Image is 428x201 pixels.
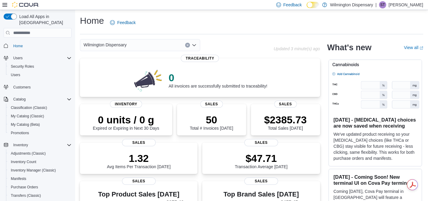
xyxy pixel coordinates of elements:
[6,175,74,183] button: Manifests
[380,1,385,8] span: ST
[8,121,42,128] a: My Catalog (Beta)
[1,54,74,62] button: Users
[11,54,72,62] span: Users
[93,114,159,131] div: Expired or Expiring in Next 30 Days
[110,100,142,108] span: Inventory
[122,139,156,146] span: Sales
[8,158,39,165] a: Inventory Count
[122,178,156,185] span: Sales
[11,168,56,173] span: Inventory Manager (Classic)
[13,56,23,60] span: Users
[6,183,74,191] button: Purchase Orders
[307,2,319,8] input: Dark Mode
[8,104,50,111] a: Classification (Classic)
[6,120,74,129] button: My Catalog (Beta)
[1,141,74,149] button: Inventory
[8,175,29,182] a: Manifests
[13,97,26,102] span: Catalog
[11,151,46,156] span: Adjustments (Classic)
[11,141,72,149] span: Inventory
[169,72,267,84] p: 0
[200,100,223,108] span: Sales
[6,71,74,79] button: Users
[6,62,74,71] button: Security Roles
[330,1,373,8] p: Wilmington Dispensary
[8,129,32,137] a: Promotions
[8,184,72,191] span: Purchase Orders
[224,191,299,198] h3: Top Brand Sales [DATE]
[11,84,33,91] a: Customers
[8,150,48,157] a: Adjustments (Classic)
[8,150,72,157] span: Adjustments (Classic)
[11,54,25,62] button: Users
[244,178,278,185] span: Sales
[6,191,74,200] button: Transfers (Classic)
[264,114,307,131] div: Total Sales [DATE]
[11,73,20,77] span: Users
[420,46,423,50] svg: External link
[8,113,72,120] span: My Catalog (Classic)
[12,2,39,8] img: Cova
[6,158,74,166] button: Inventory Count
[8,192,72,199] span: Transfers (Classic)
[11,131,29,135] span: Promotions
[389,1,423,8] p: [PERSON_NAME]
[80,15,104,27] h1: Home
[6,166,74,175] button: Inventory Manager (Classic)
[13,85,31,90] span: Customers
[8,71,72,79] span: Users
[375,1,377,8] p: |
[8,63,72,70] span: Security Roles
[8,192,43,199] a: Transfers (Classic)
[11,96,72,103] span: Catalog
[327,43,371,52] h2: What's new
[11,64,34,69] span: Security Roles
[181,55,219,62] span: Traceability
[11,159,36,164] span: Inventory Count
[404,45,423,50] a: View allExternal link
[192,43,197,48] button: Open list of options
[8,104,72,111] span: Classification (Classic)
[6,104,74,112] button: Classification (Classic)
[185,43,190,48] button: Clear input
[13,44,23,48] span: Home
[8,167,58,174] a: Inventory Manager (Classic)
[85,191,193,198] h3: Top Product Sales [DATE]
[235,152,288,169] div: Transaction Average [DATE]
[264,114,307,126] p: $2385.73
[169,72,267,88] div: All invoices are successfully submitted to traceability!
[8,121,72,128] span: My Catalog (Beta)
[11,122,40,127] span: My Catalog (Beta)
[283,2,302,8] span: Feedback
[133,68,164,92] img: 0
[1,83,74,91] button: Customers
[244,139,278,146] span: Sales
[11,105,47,110] span: Classification (Classic)
[107,152,171,164] p: 1.32
[334,117,417,129] h3: [DATE] - [MEDICAL_DATA] choices are now saved when receiving
[274,100,297,108] span: Sales
[1,41,74,50] button: Home
[190,114,233,126] p: 50
[334,131,417,161] p: We've updated product receiving so your [MEDICAL_DATA] choices (like THCa or CBG) stay visible fo...
[6,149,74,158] button: Adjustments (Classic)
[11,176,26,181] span: Manifests
[17,14,72,26] span: Load All Apps in [GEOGRAPHIC_DATA]
[6,112,74,120] button: My Catalog (Classic)
[274,46,320,51] p: Updated 3 minute(s) ago
[379,1,386,8] div: Sydney Taylor
[8,175,72,182] span: Manifests
[11,141,30,149] button: Inventory
[8,167,72,174] span: Inventory Manager (Classic)
[11,42,25,50] a: Home
[8,113,47,120] a: My Catalog (Classic)
[107,152,171,169] div: Avg Items Per Transaction [DATE]
[11,193,41,198] span: Transfers (Classic)
[11,83,72,91] span: Customers
[334,174,417,186] h3: [DATE] - Coming Soon! New terminal UI on Cova Pay terminals
[8,184,41,191] a: Purchase Orders
[93,114,159,126] p: 0 units / 0 g
[8,71,23,79] a: Users
[11,42,72,49] span: Home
